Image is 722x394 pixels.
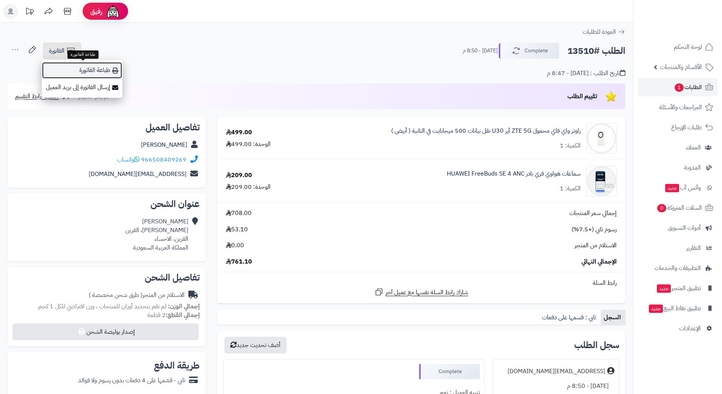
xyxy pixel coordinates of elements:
h2: طريقة الدفع [154,361,200,370]
h2: عنوان الشحن [14,199,200,209]
div: رابط السلة [220,279,622,287]
a: السلات المتروكة0 [638,199,717,217]
div: [PERSON_NAME] [PERSON_NAME]، القرين القرين، الاحساء المملكة العربية السعودية [125,217,188,252]
h3: سجل الطلب [574,341,619,350]
img: 1757697648-huawei-freebuds-se-4-anc-connection-1-90x90.jpg [587,166,616,196]
span: 0.00 [226,241,244,250]
span: مشاركة رابط التقييم [15,92,59,101]
a: التطبيقات والخدمات [638,259,717,277]
a: أدوات التسويق [638,219,717,237]
a: تحديثات المنصة [20,4,39,21]
span: العودة للطلبات [583,27,616,36]
a: 966508409269 [141,155,186,164]
a: إرسال الفاتورة إلى بريد العميل [42,79,122,96]
div: تابي - قسّمها على 4 دفعات بدون رسوم ولا فوائد [78,376,185,385]
div: الوحدة: 499.00 [226,140,271,149]
a: السجل [601,310,625,325]
a: [PERSON_NAME] [141,140,187,149]
span: المراجعات والأسئلة [659,102,702,113]
span: إجمالي سعر المنتجات [569,209,617,218]
div: طباعة الفاتورة [67,50,99,59]
small: [DATE] - 8:50 م [463,47,498,55]
h2: الطلب #13510 [567,43,625,59]
a: الطلبات1 [638,78,717,96]
img: 1737532902-photo_5800764538168134020_x-90x90.jpg [587,123,616,154]
a: وآتس آبجديد [638,179,717,197]
div: Complete [419,364,480,379]
span: أدوات التسويق [668,223,701,233]
span: جديد [649,305,663,313]
a: شارك رابط السلة نفسها مع عميل آخر [374,287,468,297]
span: السلات المتروكة [656,202,702,213]
div: الكمية: 1 [560,141,581,150]
a: مشاركة رابط التقييم [15,92,72,101]
strong: إجمالي الوزن: [168,302,200,311]
span: ( طرق شحن مخصصة ) [89,290,143,300]
div: الاستلام من المتجر [89,291,185,300]
span: جديد [657,284,671,293]
div: الكمية: 1 [560,184,581,193]
a: تطبيق المتجرجديد [638,279,717,297]
span: 0 [657,204,666,212]
span: تطبيق المتجر [656,283,701,294]
a: الفاتورة [43,42,81,59]
a: تطبيق نقاط البيعجديد [638,299,717,317]
button: إصدار بوليصة الشحن [13,323,199,340]
a: طلبات الإرجاع [638,118,717,137]
span: رسوم تابي (+7.5%) [572,225,617,234]
span: 708.00 [226,209,252,218]
img: ai-face.png [105,4,121,19]
span: 761.10 [226,257,252,266]
div: [EMAIL_ADDRESS][DOMAIN_NAME] [507,367,605,376]
span: الفاتورة [49,46,64,55]
small: 2 قطعة [147,311,200,320]
span: 53.10 [226,225,248,234]
h2: تفاصيل العميل [14,123,200,132]
span: لوحة التحكم [674,42,702,52]
a: واتساب [117,155,139,164]
span: الطلبات [674,82,702,93]
div: 499.00 [226,128,252,137]
span: تقييم الطلب [567,92,597,101]
button: أضف تحديث جديد [224,337,287,353]
span: لم تقم بتحديد أوزان للمنتجات ، وزن افتراضي للكل 1 كجم [38,302,166,311]
span: 1 [675,83,684,92]
a: طباعة الفاتورة [42,62,122,79]
span: المدونة [684,162,701,173]
h2: تفاصيل الشحن [14,273,200,282]
div: 209.00 [226,171,252,180]
div: تاريخ الطلب : [DATE] - 8:47 م [547,69,625,78]
a: الإعدادات [638,319,717,337]
button: Complete [499,43,559,59]
a: راوتر واي فاي محمول ZTE 5G آير U30 نقل بيانات 500 ميجابايت في الثانية ( أبيض ) [391,127,581,135]
a: [EMAIL_ADDRESS][DOMAIN_NAME] [89,170,186,179]
span: العملاء [686,142,701,153]
span: الاستلام من المتجر [575,241,617,250]
span: شارك رابط السلة نفسها مع عميل آخر [385,288,468,297]
a: العودة للطلبات [583,27,625,36]
div: [DATE] - 8:50 م [498,379,614,394]
a: العملاء [638,138,717,157]
span: طلبات الإرجاع [671,122,702,133]
a: سماعات هواوي فري بادز HUAWEI FreeBuds SE 4 ANC [447,170,581,178]
a: المدونة [638,159,717,177]
span: التطبيقات والخدمات [655,263,701,273]
span: التقارير [686,243,701,253]
a: المراجعات والأسئلة [638,98,717,116]
span: جديد [665,184,679,192]
span: وآتس آب [664,182,701,193]
a: لوحة التحكم [638,38,717,56]
a: تابي : قسمها على دفعات [539,310,601,325]
span: الأقسام والمنتجات [660,62,702,72]
span: تطبيق نقاط البيع [648,303,701,314]
div: الوحدة: 209.00 [226,183,271,192]
span: الإعدادات [679,323,701,334]
span: الإجمالي النهائي [581,257,617,266]
span: رفيق [90,7,102,16]
strong: إجمالي القطع: [166,311,200,320]
a: التقارير [638,239,717,257]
